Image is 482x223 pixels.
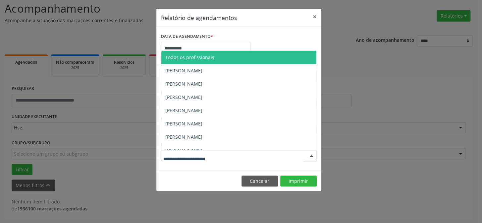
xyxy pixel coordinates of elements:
[165,120,202,127] span: [PERSON_NAME]
[161,13,237,22] h5: Relatório de agendamentos
[165,54,214,60] span: Todos os profissionais
[165,67,202,74] span: [PERSON_NAME]
[165,81,202,87] span: [PERSON_NAME]
[241,176,278,187] button: Cancelar
[165,107,202,113] span: [PERSON_NAME]
[165,147,202,153] span: [PERSON_NAME]
[161,32,213,42] label: DATA DE AGENDAMENTO
[308,9,321,25] button: Close
[165,134,202,140] span: [PERSON_NAME]
[280,176,317,187] button: Imprimir
[165,94,202,100] span: [PERSON_NAME]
